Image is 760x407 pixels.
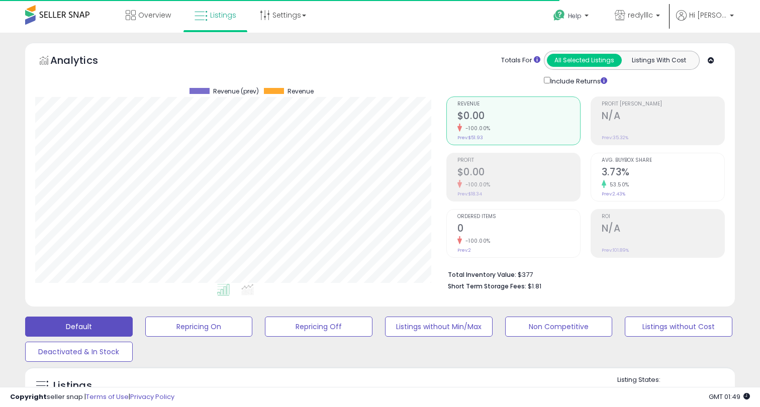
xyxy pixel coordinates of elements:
[568,12,582,20] span: Help
[10,392,47,401] strong: Copyright
[457,214,580,220] span: Ordered Items
[265,317,372,337] button: Repricing Off
[553,9,565,22] i: Get Help
[628,10,653,20] span: redylllc
[10,392,174,402] div: seller snap | |
[602,158,724,163] span: Avg. Buybox Share
[462,125,491,132] small: -100.00%
[448,268,717,280] li: $377
[145,317,253,337] button: Repricing On
[505,317,613,337] button: Non Competitive
[457,101,580,107] span: Revenue
[547,54,622,67] button: All Selected Listings
[602,223,724,236] h2: N/A
[602,191,625,197] small: Prev: 2.43%
[25,342,133,362] button: Deactivated & In Stock
[602,135,628,141] small: Prev: 35.32%
[385,317,493,337] button: Listings without Min/Max
[457,158,580,163] span: Profit
[448,270,516,279] b: Total Inventory Value:
[138,10,171,20] span: Overview
[130,392,174,401] a: Privacy Policy
[288,88,314,95] span: Revenue
[617,375,735,385] p: Listing States:
[625,317,732,337] button: Listings without Cost
[86,392,129,401] a: Terms of Use
[457,191,482,197] small: Prev: $18.34
[462,181,491,188] small: -100.00%
[606,181,629,188] small: 53.50%
[213,88,259,95] span: Revenue (prev)
[457,223,580,236] h2: 0
[545,2,599,33] a: Help
[602,214,724,220] span: ROI
[602,166,724,180] h2: 3.73%
[676,10,734,33] a: Hi [PERSON_NAME]
[621,54,696,67] button: Listings With Cost
[25,317,133,337] button: Default
[457,166,580,180] h2: $0.00
[602,247,629,253] small: Prev: 101.89%
[50,53,118,70] h5: Analytics
[528,281,541,291] span: $1.81
[602,110,724,124] h2: N/A
[462,237,491,245] small: -100.00%
[457,110,580,124] h2: $0.00
[709,392,750,401] span: 2025-08-12 01:49 GMT
[457,247,471,253] small: Prev: 2
[689,10,727,20] span: Hi [PERSON_NAME]
[536,75,619,86] div: Include Returns
[501,56,540,65] div: Totals For
[448,282,526,290] b: Short Term Storage Fees:
[210,10,236,20] span: Listings
[602,101,724,107] span: Profit [PERSON_NAME]
[457,135,483,141] small: Prev: $51.93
